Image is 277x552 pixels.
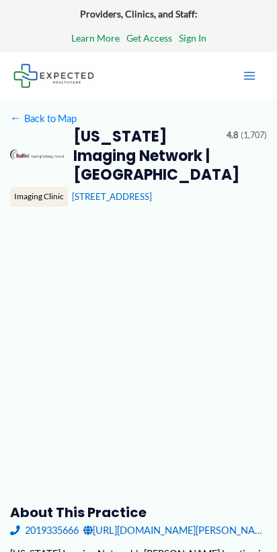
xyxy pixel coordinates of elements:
img: Expected Healthcare Logo - side, dark font, small [13,64,94,87]
strong: Providers, Clinics, and Staff: [80,8,198,19]
div: Imaging Clinic [10,187,68,206]
a: ←Back to Map [10,109,77,127]
a: Learn More [71,30,120,47]
a: [STREET_ADDRESS] [72,191,152,202]
span: (1,707) [241,127,267,144]
a: Get Access [126,30,172,47]
button: Main menu toggle [235,62,264,90]
h2: [US_STATE] Imaging Network | [GEOGRAPHIC_DATA] [73,127,217,184]
a: 2019335666 [10,521,79,539]
a: Sign In [179,30,206,47]
span: 4.8 [227,127,238,144]
a: [URL][DOMAIN_NAME][PERSON_NAME] [83,521,267,539]
span: ← [10,112,22,124]
h3: About this practice [10,504,268,521]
